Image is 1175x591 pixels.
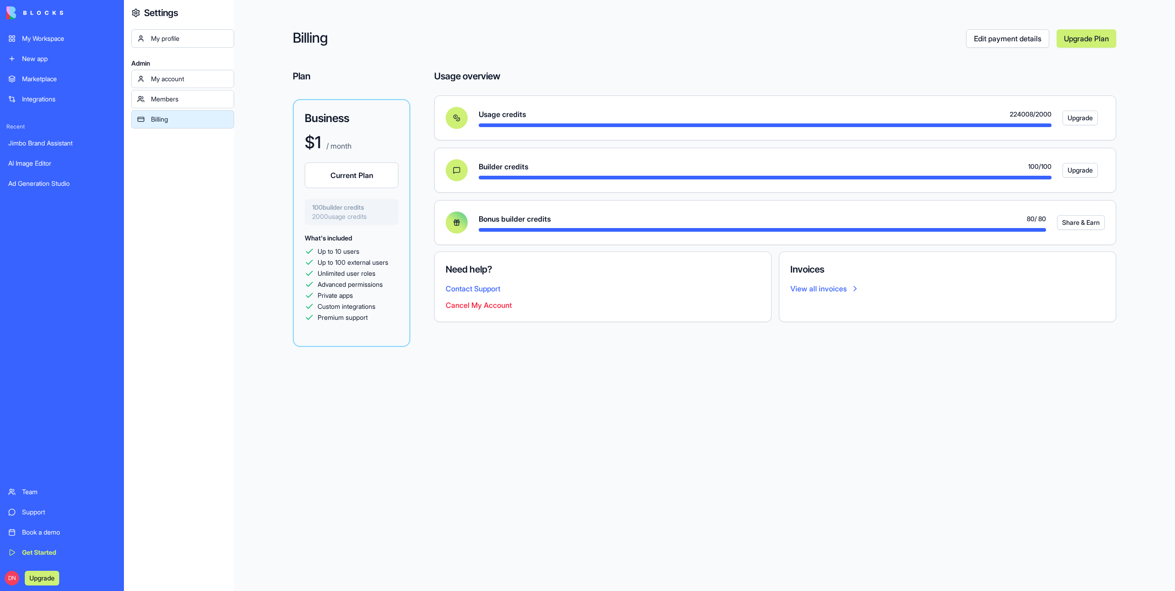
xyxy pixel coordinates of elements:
[1063,163,1094,178] a: Upgrade
[131,59,234,68] span: Admin
[305,162,398,188] button: Current Plan
[3,174,121,193] a: Ad Generation Studio
[22,507,116,517] div: Support
[318,313,368,322] span: Premium support
[3,90,121,108] a: Integrations
[151,95,228,104] div: Members
[151,115,228,124] div: Billing
[3,543,121,562] a: Get Started
[22,487,116,496] div: Team
[3,483,121,501] a: Team
[131,70,234,88] a: My account
[3,123,121,130] span: Recent
[8,179,116,188] div: Ad Generation Studio
[22,54,116,63] div: New app
[790,283,1105,294] a: View all invoices
[3,134,121,152] a: Jimbo Brand Assistant
[1028,162,1052,171] span: 100 / 100
[3,50,121,68] a: New app
[8,139,116,148] div: Jimbo Brand Assistant
[144,6,178,19] h4: Settings
[318,280,383,289] span: Advanced permissions
[3,29,121,48] a: My Workspace
[6,6,63,19] img: logo
[325,140,352,151] p: / month
[790,263,1105,276] h4: Invoices
[318,269,375,278] span: Unlimited user roles
[22,95,116,104] div: Integrations
[3,154,121,173] a: AI Image Editor
[22,74,116,84] div: Marketplace
[5,571,19,585] span: DN
[1063,163,1098,178] button: Upgrade
[8,159,116,168] div: AI Image Editor
[318,291,353,300] span: Private apps
[1057,215,1105,230] button: Share & Earn
[3,523,121,541] a: Book a demo
[446,300,512,311] button: Cancel My Account
[131,110,234,128] a: Billing
[446,283,500,294] button: Contact Support
[479,109,526,120] span: Usage credits
[151,34,228,43] div: My profile
[25,571,59,585] button: Upgrade
[131,29,234,48] a: My profile
[479,161,528,172] span: Builder credits
[1063,111,1094,125] a: Upgrade
[1057,29,1116,48] a: Upgrade Plan
[479,213,551,224] span: Bonus builder credits
[312,203,391,212] span: 100 builder credits
[3,70,121,88] a: Marketplace
[1027,214,1046,223] span: 80 / 80
[22,548,116,557] div: Get Started
[305,133,321,151] h1: $ 1
[305,234,352,242] span: What's included
[293,99,410,347] a: Business$1 / monthCurrent Plan100builder credits2000usage creditsWhat's includedUp to 10 usersUp ...
[318,258,388,267] span: Up to 100 external users
[312,212,391,221] span: 2000 usage credits
[293,29,966,48] h2: Billing
[131,90,234,108] a: Members
[22,34,116,43] div: My Workspace
[25,573,59,582] a: Upgrade
[1010,110,1052,119] span: 224008 / 2000
[1063,111,1098,125] button: Upgrade
[446,263,760,276] h4: Need help?
[293,70,410,83] h4: Plan
[151,74,228,84] div: My account
[22,528,116,537] div: Book a demo
[434,70,500,83] h4: Usage overview
[318,247,359,256] span: Up to 10 users
[318,302,375,311] span: Custom integrations
[305,111,398,126] h3: Business
[966,29,1049,48] a: Edit payment details
[3,503,121,521] a: Support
